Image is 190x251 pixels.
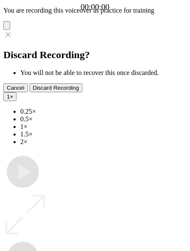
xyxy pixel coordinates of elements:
li: 2× [20,138,187,146]
span: 1 [7,93,10,100]
button: Cancel [3,83,28,92]
h2: Discard Recording? [3,49,187,61]
li: 1× [20,123,187,131]
li: 0.5× [20,115,187,123]
a: 00:00:00 [81,3,109,12]
li: 1.5× [20,131,187,138]
li: 0.25× [20,108,187,115]
p: You are recording this voiceover as practice for training [3,7,187,14]
button: Discard Recording [30,83,83,92]
button: 1× [3,92,16,101]
li: You will not be able to recover this once discarded. [20,69,187,77]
